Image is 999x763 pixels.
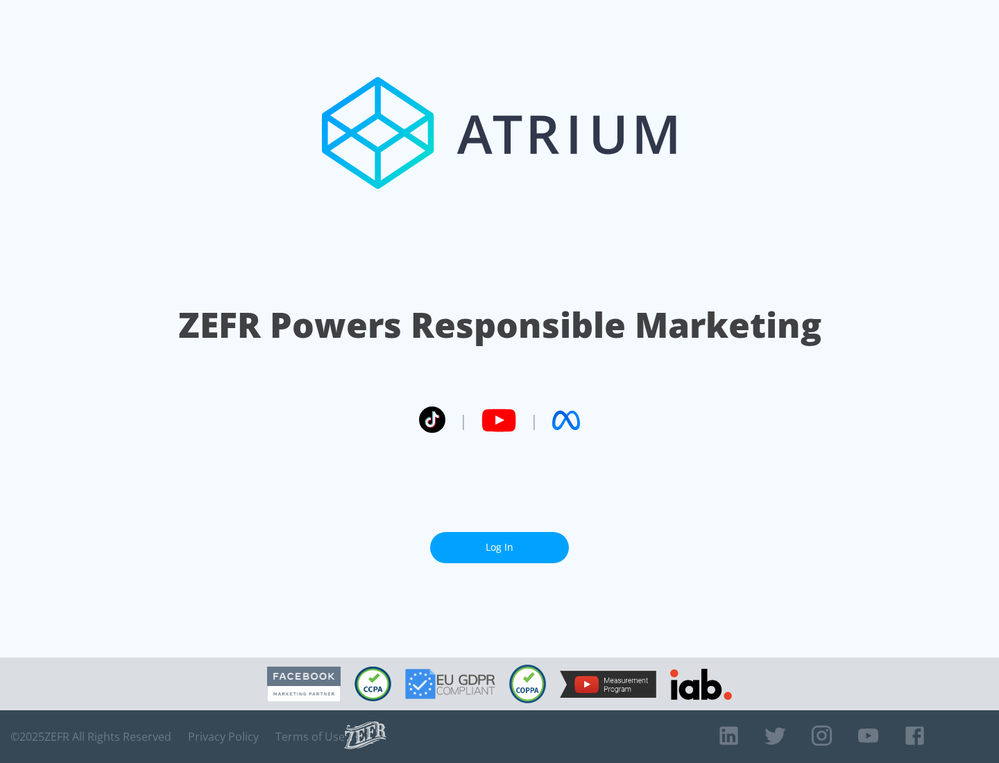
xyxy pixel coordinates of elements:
h1: ZEFR Powers Responsible Marketing [178,301,821,349]
img: COPPA Compliant [509,665,546,703]
img: CCPA Compliant [355,667,391,701]
img: Facebook Marketing Partner [267,667,341,702]
span: © 2025 ZEFR All Rights Reserved [10,730,171,744]
span: | [530,410,538,431]
img: GDPR Compliant [405,669,495,699]
a: Terms of Use [275,730,345,744]
a: Privacy Policy [188,730,259,744]
span: | [459,410,468,431]
img: IAB [670,669,732,700]
a: Log In [430,532,569,563]
img: YouTube Measurement Program [560,671,656,698]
